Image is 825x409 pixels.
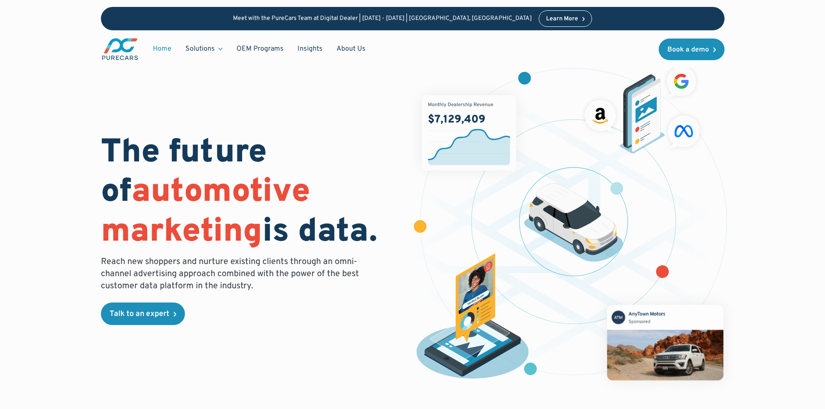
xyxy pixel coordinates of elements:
h1: The future of is data. [101,134,402,252]
img: persona of a buyer [408,254,537,383]
div: Solutions [185,44,215,54]
div: Solutions [178,41,230,57]
div: Talk to an expert [110,310,169,318]
img: illustration of a vehicle [524,183,624,262]
div: Book a demo [667,46,709,53]
img: purecars logo [101,37,139,61]
p: Reach new shoppers and nurture existing clients through an omni-channel advertising approach comb... [101,256,364,292]
a: About Us [330,41,372,57]
p: Meet with the PureCars Team at Digital Dealer | [DATE] - [DATE] | [GEOGRAPHIC_DATA], [GEOGRAPHIC_... [233,15,532,23]
a: Learn More [539,10,592,27]
img: mockup of facebook post [591,288,739,396]
img: ads on social media and advertising partners [580,62,705,154]
span: automotive marketing [101,172,310,253]
a: OEM Programs [230,41,291,57]
img: chart showing monthly dealership revenue of $7m [422,95,516,171]
a: Book a demo [659,39,725,60]
div: Learn More [546,16,578,22]
a: Talk to an expert [101,303,185,325]
a: Home [146,41,178,57]
a: main [101,37,139,61]
a: Insights [291,41,330,57]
